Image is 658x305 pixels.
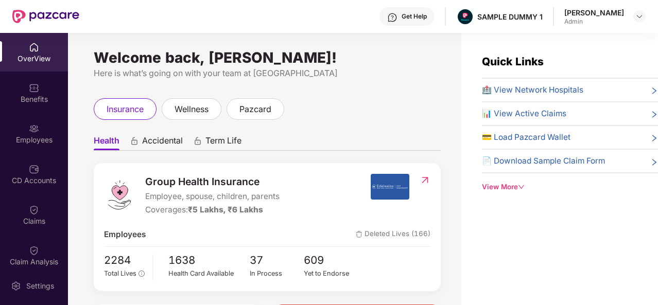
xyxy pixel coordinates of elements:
[482,131,570,143] span: 💳 Load Pazcard Wallet
[23,281,57,291] div: Settings
[304,252,358,269] span: 609
[29,83,39,93] img: svg+xml;base64,PHN2ZyBpZD0iQmVuZWZpdHMiIHhtbG5zPSJodHRwOi8vd3d3LnczLm9yZy8yMDAwL3N2ZyIgd2lkdGg9Ij...
[29,164,39,174] img: svg+xml;base64,PHN2ZyBpZD0iQ0RfQWNjb3VudHMiIGRhdGEtbmFtZT0iQ0QgQWNjb3VudHMiIHhtbG5zPSJodHRwOi8vd3...
[29,123,39,134] img: svg+xml;base64,PHN2ZyBpZD0iRW1wbG95ZWVzIiB4bWxucz0iaHR0cDovL3d3dy53My5vcmcvMjAwMC9zdmciIHdpZHRoPS...
[145,204,280,216] div: Coverages:
[356,228,430,241] span: Deleted Lives (166)
[29,42,39,52] img: svg+xml;base64,PHN2ZyBpZD0iSG9tZSIgeG1sbnM9Imh0dHA6Ly93d3cudzMub3JnLzIwMDAvc3ZnIiB3aWR0aD0iMjAiIG...
[175,103,209,116] span: wellness
[138,271,144,276] span: info-circle
[304,268,358,279] div: Yet to Endorse
[518,184,525,190] span: down
[29,245,39,256] img: svg+xml;base64,PHN2ZyBpZD0iQ2xhaW0iIHhtbG5zPSJodHRwOi8vd3d3LnczLm9yZy8yMDAwL3N2ZyIgd2lkdGg9IjIwIi...
[12,10,79,23] img: New Pazcare Logo
[482,107,566,120] span: 📊 View Active Claims
[564,17,624,26] div: Admin
[650,157,658,167] span: right
[250,268,304,279] div: In Process
[145,190,280,203] span: Employee, spouse, children, parents
[94,67,441,80] div: Here is what’s going on with your team at [GEOGRAPHIC_DATA]
[168,252,250,269] span: 1638
[250,252,304,269] span: 37
[104,228,146,241] span: Employees
[635,12,644,21] img: svg+xml;base64,PHN2ZyBpZD0iRHJvcGRvd24tMzJ4MzIiIHhtbG5zPSJodHRwOi8vd3d3LnczLm9yZy8yMDAwL3N2ZyIgd2...
[356,231,362,238] img: deleteIcon
[482,182,658,192] div: View More
[94,53,441,62] div: Welcome back, [PERSON_NAME]!
[107,103,144,116] span: insurance
[650,110,658,120] span: right
[402,12,427,21] div: Get Help
[458,9,473,24] img: Pazcare_Alternative_logo-01-01.png
[168,268,250,279] div: Health Card Available
[130,136,139,146] div: animation
[94,135,119,150] span: Health
[239,103,271,116] span: pazcard
[477,12,543,22] div: SAMPLE DUMMY 1
[650,133,658,143] span: right
[104,270,136,277] span: Total Lives
[142,135,183,150] span: Accidental
[371,174,409,200] img: insurerIcon
[650,86,658,96] span: right
[482,84,583,96] span: 🏥 View Network Hospitals
[29,205,39,215] img: svg+xml;base64,PHN2ZyBpZD0iQ2xhaW0iIHhtbG5zPSJodHRwOi8vd3d3LnczLm9yZy8yMDAwL3N2ZyIgd2lkdGg9IjIwIi...
[564,8,624,17] div: [PERSON_NAME]
[193,136,202,146] div: animation
[11,281,21,291] img: svg+xml;base64,PHN2ZyBpZD0iU2V0dGluZy0yMHgyMCIgeG1sbnM9Imh0dHA6Ly93d3cudzMub3JnLzIwMDAvc3ZnIiB3aW...
[205,135,241,150] span: Term Life
[482,155,605,167] span: 📄 Download Sample Claim Form
[387,12,397,23] img: svg+xml;base64,PHN2ZyBpZD0iSGVscC0zMngzMiIgeG1sbnM9Imh0dHA6Ly93d3cudzMub3JnLzIwMDAvc3ZnIiB3aWR0aD...
[104,180,135,210] img: logo
[145,174,280,189] span: Group Health Insurance
[188,205,263,214] span: ₹5 Lakhs, ₹6 Lakhs
[420,175,430,185] img: RedirectIcon
[482,55,544,68] span: Quick Links
[104,252,145,269] span: 2284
